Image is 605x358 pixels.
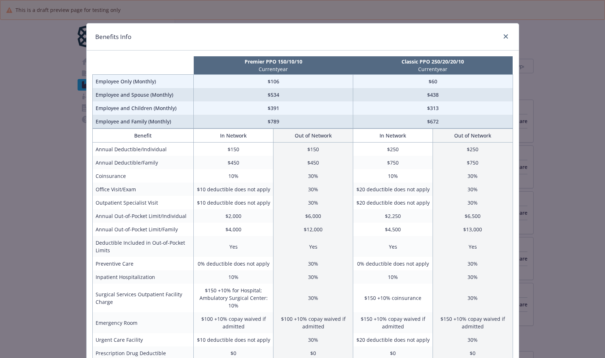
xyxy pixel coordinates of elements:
td: $150 [194,143,273,156]
td: $150 +10% for Hospital; Ambulatory Surgical Center: 10% [194,284,273,312]
td: $150 +10% copay waived if admitted [353,312,433,333]
td: Inpatient Hospitalization [92,270,194,284]
td: $100 +10% copay waived if admitted [273,312,353,333]
td: $150 +10% copay waived if admitted [433,312,513,333]
td: Yes [194,236,273,257]
td: $12,000 [273,223,353,236]
td: $150 [273,143,353,156]
td: $2,000 [194,209,273,223]
td: $10 deductible does not apply [194,183,273,196]
td: $150 +10% coinsurance [353,284,433,312]
td: Yes [433,236,513,257]
th: In Network [353,129,433,143]
p: Current year [195,65,352,73]
td: $4,500 [353,223,433,236]
h1: Benefits Info [95,32,131,42]
td: $20 deductible does not apply [353,196,433,209]
td: 30% [433,169,513,183]
td: $60 [353,75,513,88]
td: 30% [273,284,353,312]
td: Office Visit/Exam [92,183,194,196]
td: $250 [353,143,433,156]
td: $6,500 [433,209,513,223]
th: In Network [194,129,273,143]
td: Yes [273,236,353,257]
p: Current year [355,65,511,73]
td: $20 deductible does not apply [353,333,433,346]
td: $750 [353,156,433,169]
td: $4,000 [194,223,273,236]
td: $20 deductible does not apply [353,183,433,196]
td: Annual Deductible/Family [92,156,194,169]
td: 30% [273,257,353,270]
td: Urgent Care Facility [92,333,194,346]
td: Coinsurance [92,169,194,183]
td: $534 [194,88,353,101]
td: $313 [353,101,513,115]
td: Outpatient Specialist Visit [92,196,194,209]
td: Employee Only (Monthly) [92,75,194,88]
td: 10% [194,270,273,284]
td: Surgical Services Outpatient Facility Charge [92,284,194,312]
th: intentionally left blank [92,56,194,75]
td: $10 deductible does not apply [194,333,273,346]
td: 10% [353,169,433,183]
td: 0% deductible does not apply [194,257,273,270]
td: Annual Out-of-Pocket Limit/Family [92,223,194,236]
td: 30% [433,183,513,196]
td: $672 [353,115,513,128]
td: $100 +10% copay waived if admitted [194,312,273,333]
td: Employee and Spouse (Monthly) [92,88,194,101]
td: $250 [433,143,513,156]
td: 30% [433,196,513,209]
p: Premier PPO 150/10/10 [195,58,352,65]
td: 10% [353,270,433,284]
td: 30% [273,196,353,209]
td: $10 deductible does not apply [194,196,273,209]
td: 30% [273,333,353,346]
td: Yes [353,236,433,257]
td: $450 [273,156,353,169]
td: Annual Deductible/Individual [92,143,194,156]
td: Preventive Care [92,257,194,270]
td: $106 [194,75,353,88]
td: $789 [194,115,353,128]
p: Classic PPO 250/20/20/10 [355,58,511,65]
a: close [501,32,510,41]
td: 30% [273,270,353,284]
th: Out of Network [273,129,353,143]
td: Employee and Children (Monthly) [92,101,194,115]
td: Employee and Family (Monthly) [92,115,194,128]
td: $391 [194,101,353,115]
th: Benefit [92,129,194,143]
td: $2,250 [353,209,433,223]
td: Emergency Room [92,312,194,333]
td: 30% [433,270,513,284]
td: $13,000 [433,223,513,236]
td: 30% [273,169,353,183]
td: $438 [353,88,513,101]
td: 30% [433,257,513,270]
td: 30% [433,333,513,346]
td: Annual Out-of-Pocket Limit/Individual [92,209,194,223]
td: $750 [433,156,513,169]
th: Out of Network [433,129,513,143]
td: 10% [194,169,273,183]
td: $450 [194,156,273,169]
td: $6,000 [273,209,353,223]
td: Deductible Included in Out-of-Pocket Limits [92,236,194,257]
td: 0% deductible does not apply [353,257,433,270]
td: 30% [433,284,513,312]
td: 30% [273,183,353,196]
